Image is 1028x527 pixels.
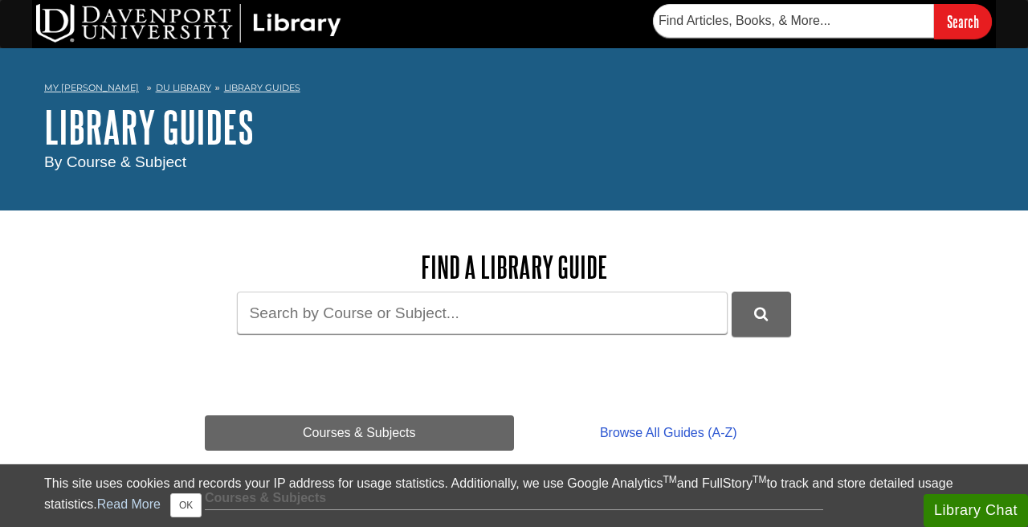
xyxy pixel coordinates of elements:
[653,4,992,39] form: Searches DU Library's articles, books, and more
[237,292,728,334] input: Search by Course or Subject...
[97,497,161,511] a: Read More
[205,491,823,510] h2: Courses & Subjects
[44,151,984,174] div: By Course & Subject
[924,494,1028,527] button: Library Chat
[205,251,823,284] h2: Find a Library Guide
[44,77,984,103] nav: breadcrumb
[44,103,984,151] h1: Library Guides
[44,81,139,95] a: My [PERSON_NAME]
[224,82,300,93] a: Library Guides
[156,82,211,93] a: DU Library
[934,4,992,39] input: Search
[514,415,823,451] a: Browse All Guides (A-Z)
[170,493,202,517] button: Close
[205,415,514,451] a: Courses & Subjects
[36,4,341,43] img: DU Library
[653,4,934,38] input: Find Articles, Books, & More...
[44,474,984,517] div: This site uses cookies and records your IP address for usage statistics. Additionally, we use Goo...
[754,307,768,321] i: Search Library Guides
